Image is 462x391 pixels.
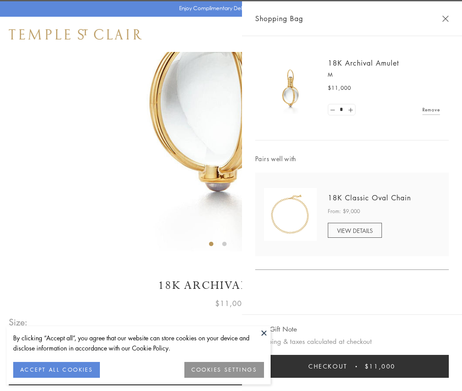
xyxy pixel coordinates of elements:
[264,62,317,114] img: 18K Archival Amulet
[328,193,411,203] a: 18K Classic Oval Chain
[13,333,264,353] div: By clicking “Accept all”, you agree that our website can store cookies on your device and disclos...
[255,324,297,335] button: Add Gift Note
[255,154,449,164] span: Pairs well with
[9,315,28,329] span: Size:
[264,188,317,241] img: N88865-OV18
[328,104,337,115] a: Set quantity to 0
[328,70,440,79] p: M
[179,4,279,13] p: Enjoy Complimentary Delivery & Returns
[328,207,360,216] span: From: $9,000
[255,355,449,378] button: Checkout $11,000
[255,336,449,347] p: Shipping & taxes calculated at checkout
[9,29,142,40] img: Temple St. Clair
[13,362,100,378] button: ACCEPT ALL COOKIES
[422,105,440,114] a: Remove
[365,361,396,371] span: $11,000
[9,278,453,293] h1: 18K Archival Amulet
[442,15,449,22] button: Close Shopping Bag
[328,223,382,238] a: VIEW DETAILS
[328,84,351,92] span: $11,000
[337,226,373,235] span: VIEW DETAILS
[215,298,247,309] span: $11,000
[308,361,348,371] span: Checkout
[328,58,399,68] a: 18K Archival Amulet
[255,13,303,24] span: Shopping Bag
[346,104,355,115] a: Set quantity to 2
[184,362,264,378] button: COOKIES SETTINGS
